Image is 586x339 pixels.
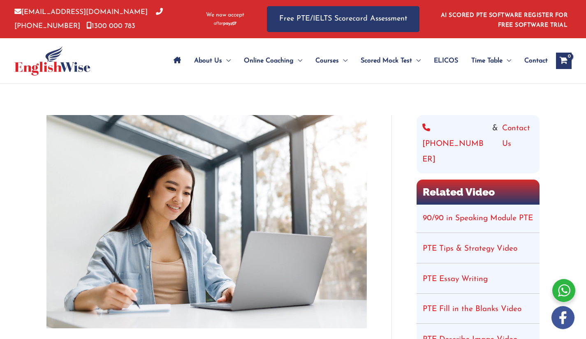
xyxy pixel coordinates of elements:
[503,46,511,75] span: Menu Toggle
[309,46,354,75] a: CoursesMenu Toggle
[502,121,534,168] a: Contact Us
[427,46,465,75] a: ELICOS
[423,214,533,222] a: 90/90 in Speaking Module PTE
[441,12,568,28] a: AI SCORED PTE SOFTWARE REGISTER FOR FREE SOFTWARE TRIAL
[417,180,540,205] h2: Related Video
[194,46,222,75] span: About Us
[167,46,548,75] nav: Site Navigation: Main Menu
[339,46,347,75] span: Menu Toggle
[294,46,302,75] span: Menu Toggle
[436,6,572,32] aside: Header Widget 1
[423,275,488,283] a: PTE Essay Writing
[315,46,339,75] span: Courses
[423,305,521,313] a: PTE Fill in the Blanks Video
[551,306,574,329] img: white-facebook.png
[361,46,412,75] span: Scored Mock Test
[556,53,572,69] a: View Shopping Cart, empty
[14,9,163,29] a: [PHONE_NUMBER]
[354,46,427,75] a: Scored Mock TestMenu Toggle
[86,23,135,30] a: 1300 000 783
[423,245,517,253] a: PTE Tips & Strategy Video
[214,21,236,26] img: Afterpay-Logo
[222,46,231,75] span: Menu Toggle
[524,46,548,75] span: Contact
[518,46,548,75] a: Contact
[14,9,148,16] a: [EMAIL_ADDRESS][DOMAIN_NAME]
[244,46,294,75] span: Online Coaching
[412,46,421,75] span: Menu Toggle
[237,46,309,75] a: Online CoachingMenu Toggle
[206,11,244,19] span: We now accept
[471,46,503,75] span: Time Table
[14,46,90,76] img: cropped-ew-logo
[422,121,534,168] div: &
[422,121,488,168] a: [PHONE_NUMBER]
[188,46,237,75] a: About UsMenu Toggle
[267,6,419,32] a: Free PTE/IELTS Scorecard Assessment
[434,46,458,75] span: ELICOS
[465,46,518,75] a: Time TableMenu Toggle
